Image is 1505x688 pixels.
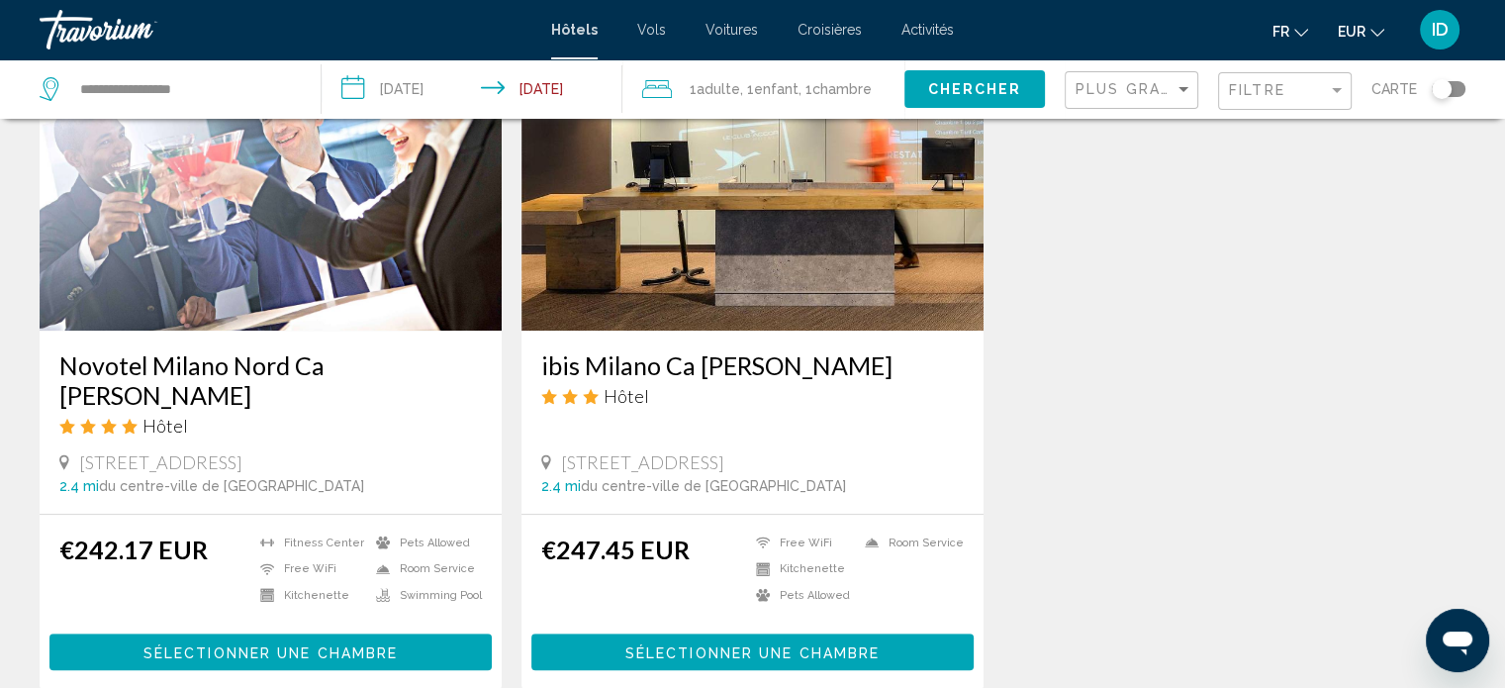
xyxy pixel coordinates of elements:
[1076,82,1192,99] mat-select: Sort by
[1417,80,1465,98] button: Toggle map
[799,75,872,103] span: , 1
[40,10,531,49] a: Travorium
[551,22,598,38] a: Hôtels
[541,535,690,564] ins: €247.45 EUR
[604,385,649,407] span: Hôtel
[531,634,974,670] button: Sélectionner une chambre
[798,22,862,38] a: Croisières
[366,587,482,604] li: Swimming Pool
[1218,71,1352,112] button: Filter
[904,70,1045,107] button: Chercher
[143,644,398,660] span: Sélectionner une chambre
[754,81,799,97] span: Enfant
[705,22,758,38] a: Voitures
[322,59,623,119] button: Check-in date: Oct 21, 2025 Check-out date: Oct 24, 2025
[1229,82,1285,98] span: Filtre
[1338,24,1365,40] span: EUR
[1076,81,1311,97] span: Plus grandes économies
[855,535,964,551] li: Room Service
[927,82,1021,98] span: Chercher
[59,415,482,437] div: 4 star Hotel
[690,75,740,103] span: 1
[1272,17,1308,46] button: Change language
[812,81,872,97] span: Chambre
[366,560,482,577] li: Room Service
[1371,75,1417,103] span: Carte
[49,639,492,660] a: Sélectionner une chambre
[40,14,502,331] img: Hotel image
[561,451,724,473] span: [STREET_ADDRESS]
[637,22,666,38] a: Vols
[541,385,964,407] div: 3 star Hotel
[59,535,208,564] ins: €242.17 EUR
[541,350,964,380] a: ibis Milano Ca [PERSON_NAME]
[1426,609,1489,672] iframe: Bouton de lancement de la fenêtre de messagerie
[1272,24,1289,40] span: fr
[740,75,799,103] span: , 1
[49,634,492,670] button: Sélectionner une chambre
[142,415,188,437] span: Hôtel
[59,350,482,410] a: Novotel Milano Nord Ca [PERSON_NAME]
[746,560,855,577] li: Kitchenette
[541,478,581,494] span: 2.4 mi
[901,22,954,38] a: Activités
[746,535,855,551] li: Free WiFi
[59,478,99,494] span: 2.4 mi
[250,587,366,604] li: Kitchenette
[1414,9,1465,50] button: User Menu
[625,644,880,660] span: Sélectionner une chambre
[79,451,242,473] span: [STREET_ADDRESS]
[697,81,740,97] span: Adulte
[521,14,984,331] img: Hotel image
[250,560,366,577] li: Free WiFi
[531,639,974,660] a: Sélectionner une chambre
[99,478,364,494] span: du centre-ville de [GEOGRAPHIC_DATA]
[622,59,904,119] button: Travelers: 1 adult, 1 child
[366,535,482,551] li: Pets Allowed
[250,535,366,551] li: Fitness Center
[746,587,855,604] li: Pets Allowed
[1338,17,1384,46] button: Change currency
[1432,20,1449,40] span: ID
[581,478,846,494] span: du centre-ville de [GEOGRAPHIC_DATA]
